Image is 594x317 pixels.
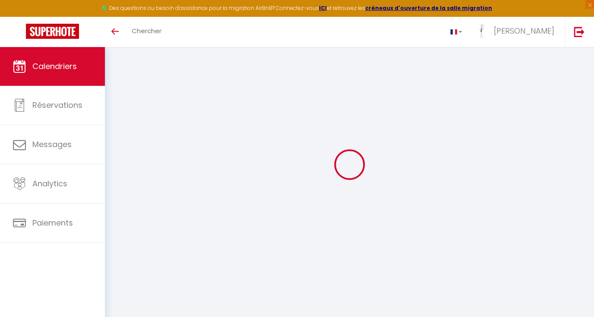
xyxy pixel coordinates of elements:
a: ICI [319,4,327,12]
span: Réservations [32,100,82,110]
span: Calendriers [32,61,77,72]
img: logout [574,26,585,37]
a: créneaux d'ouverture de la salle migration [365,4,492,12]
span: Chercher [132,26,161,35]
a: Chercher [125,17,168,47]
span: [PERSON_NAME] [493,25,554,36]
a: ... [PERSON_NAME] [468,17,565,47]
img: ... [475,25,488,38]
span: Messages [32,139,72,150]
button: Ouvrir le widget de chat LiveChat [7,3,33,29]
img: Super Booking [26,24,79,39]
span: Paiements [32,217,73,228]
span: Analytics [32,178,67,189]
